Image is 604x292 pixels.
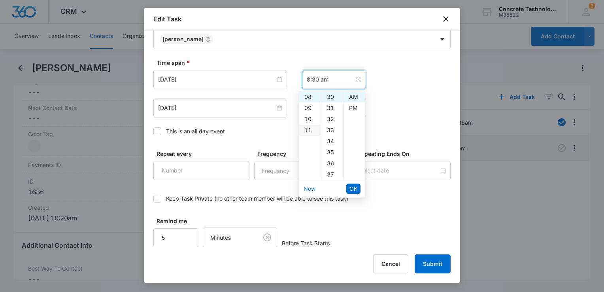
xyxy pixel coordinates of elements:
[346,184,361,194] button: OK
[321,102,343,114] div: 31
[162,36,204,42] div: [PERSON_NAME]
[441,14,451,24] button: close
[344,91,365,102] div: AM
[153,228,198,247] input: Number
[158,75,275,84] input: Sep 10, 2025
[299,125,321,136] div: 11
[321,91,343,102] div: 30
[299,91,321,102] div: 08
[157,217,201,225] label: Remind me
[157,150,253,158] label: Repeat every
[257,150,353,158] label: Frequency
[359,166,439,175] input: Select date
[321,169,343,180] div: 37
[358,150,454,158] label: Repeating Ends On
[344,102,365,114] div: PM
[157,59,454,67] label: Time span
[321,158,343,169] div: 36
[307,75,354,84] input: 8:30 am
[349,184,357,193] span: OK
[373,254,408,273] button: Cancel
[204,36,211,42] div: Remove Larry Cutsinger
[166,127,225,135] div: This is an all day event
[321,114,343,125] div: 32
[153,161,249,180] input: Number
[304,185,315,192] a: Now
[321,136,343,147] div: 34
[158,104,275,112] input: Sep 10, 2025
[261,231,274,244] button: Clear
[282,239,330,247] span: Before Task Starts
[321,125,343,136] div: 33
[166,194,348,203] div: Keep Task Private (no other team member will be able to see this task)
[415,254,451,273] button: Submit
[299,102,321,114] div: 09
[321,147,343,158] div: 35
[299,114,321,125] div: 10
[153,14,181,24] h1: Edit Task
